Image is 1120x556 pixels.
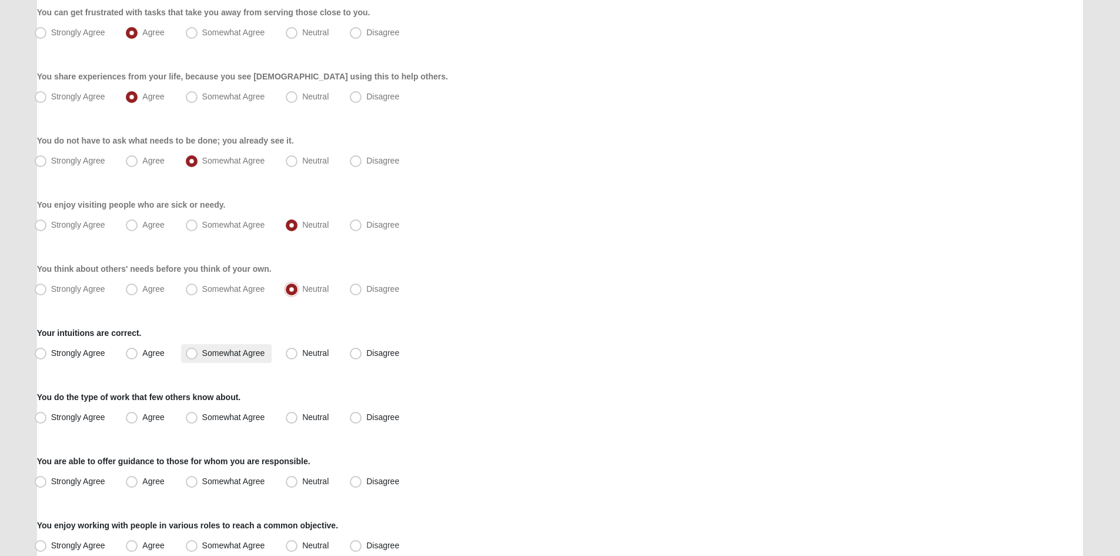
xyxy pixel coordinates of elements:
span: Agree [142,28,164,37]
span: Agree [142,284,164,294]
label: You share experiences from your life, because you see [DEMOGRAPHIC_DATA] using this to help others. [37,71,448,82]
span: Somewhat Agree [202,477,265,486]
span: Strongly Agree [51,92,105,101]
span: Disagree [366,412,399,422]
span: Somewhat Agree [202,284,265,294]
span: Strongly Agree [51,477,105,486]
span: Agree [142,412,164,422]
label: You do the type of work that few others know about. [37,391,241,403]
span: Neutral [302,220,329,229]
span: Strongly Agree [51,348,105,358]
span: Strongly Agree [51,284,105,294]
span: Strongly Agree [51,220,105,229]
label: Your intuitions are correct. [37,327,142,339]
span: Disagree [366,220,399,229]
span: Disagree [366,92,399,101]
span: Strongly Agree [51,156,105,165]
span: Neutral [302,477,329,486]
span: Neutral [302,348,329,358]
span: Strongly Agree [51,412,105,422]
span: Agree [142,477,164,486]
span: Somewhat Agree [202,412,265,422]
span: Strongly Agree [51,28,105,37]
label: You are able to offer guidance to those for whom you are responsible. [37,455,310,467]
span: Neutral [302,284,329,294]
span: Neutral [302,412,329,422]
span: Disagree [366,28,399,37]
label: You enjoy working with people in various roles to reach a common objective. [37,520,338,531]
span: Neutral [302,28,329,37]
label: You can get frustrated with tasks that take you away from serving those close to you. [37,6,370,18]
span: Agree [142,92,164,101]
span: Disagree [366,284,399,294]
span: Somewhat Agree [202,28,265,37]
span: Agree [142,156,164,165]
span: Neutral [302,156,329,165]
span: Somewhat Agree [202,348,265,358]
span: Somewhat Agree [202,156,265,165]
label: You think about others' needs before you think of your own. [37,263,272,275]
span: Agree [142,348,164,358]
span: Somewhat Agree [202,220,265,229]
label: You do not have to ask what needs to be done; you already see it. [37,135,294,147]
span: Disagree [366,156,399,165]
span: Neutral [302,92,329,101]
span: Disagree [366,348,399,358]
label: You enjoy visiting people who are sick or needy. [37,199,226,211]
span: Agree [142,220,164,229]
span: Disagree [366,477,399,486]
span: Somewhat Agree [202,92,265,101]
